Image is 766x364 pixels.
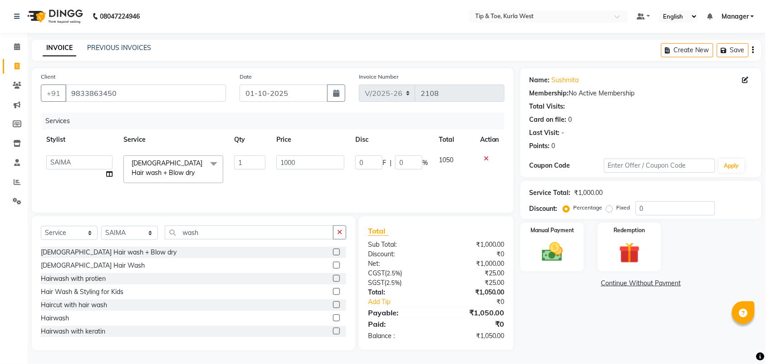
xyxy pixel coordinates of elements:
div: ₹1,000.00 [574,188,603,198]
th: Qty [229,130,271,150]
img: _cash.svg [535,240,570,264]
span: CGST [368,269,385,277]
div: Sub Total: [361,240,437,249]
label: Client [41,73,55,81]
div: Balance : [361,331,437,341]
div: ₹1,050.00 [436,307,511,318]
button: Save [717,43,749,57]
span: 2.5% [387,269,400,277]
span: SGST [368,279,384,287]
img: logo [23,4,85,29]
button: Apply [719,159,745,173]
span: Manager [722,12,749,21]
label: Redemption [614,226,645,234]
th: Disc [350,130,433,150]
div: Service Total: [530,188,571,198]
label: Date [240,73,252,81]
div: - [562,128,565,138]
b: 08047224946 [100,4,140,29]
div: Discount: [361,249,437,259]
label: Invoice Number [359,73,398,81]
div: Hairwash with keratin [41,327,105,336]
div: ₹0 [436,249,511,259]
label: Fixed [617,204,630,212]
div: ₹0 [449,297,511,307]
th: Stylist [41,130,118,150]
div: Name: [530,75,550,85]
th: Service [118,130,229,150]
a: INVOICE [43,40,76,56]
div: Haircut with hair wash [41,300,107,310]
div: Paid: [361,319,437,329]
div: Coupon Code [530,161,604,170]
div: Hairwash [41,314,69,323]
div: Hair Wash & Styling for Kids [41,287,123,297]
label: Manual Payment [530,226,574,234]
div: ₹1,050.00 [436,331,511,341]
div: Membership: [530,89,569,98]
div: Net: [361,259,437,269]
div: No Active Membership [530,89,752,98]
img: _gift.svg [613,240,647,266]
label: Percentage [574,204,603,212]
div: [DEMOGRAPHIC_DATA] Hair wash + Blow dry [41,248,177,257]
div: Last Visit: [530,128,560,138]
div: Hairwash with protien [41,274,106,284]
span: F [383,158,386,168]
input: Enter Offer / Coupon Code [604,159,715,173]
div: ₹25.00 [436,269,511,278]
span: 2.5% [386,279,400,286]
span: 1050 [439,156,453,164]
input: Search or Scan [165,225,334,239]
th: Action [475,130,505,150]
div: Points: [530,141,550,151]
div: ₹1,000.00 [436,240,511,249]
th: Price [271,130,350,150]
button: Create New [661,43,713,57]
button: +91 [41,85,66,102]
div: Payable: [361,307,437,318]
div: ( ) [361,269,437,278]
th: Total [433,130,475,150]
div: ₹25.00 [436,278,511,288]
a: x [195,169,199,177]
input: Search by Name/Mobile/Email/Code [65,85,226,102]
div: Total Visits: [530,102,565,111]
span: % [422,158,428,168]
div: ( ) [361,278,437,288]
div: 0 [552,141,555,151]
a: PREVIOUS INVOICES [87,44,151,52]
div: ₹1,050.00 [436,288,511,297]
div: ₹1,000.00 [436,259,511,269]
div: 0 [569,115,572,125]
div: Discount: [530,204,558,214]
div: ₹0 [436,319,511,329]
div: Services [42,113,511,130]
a: Continue Without Payment [522,279,760,288]
span: | [390,158,392,168]
div: [DEMOGRAPHIC_DATA] Hair Wash [41,261,145,270]
span: [DEMOGRAPHIC_DATA] Hair wash + Blow dry [132,159,202,177]
div: Total: [361,288,437,297]
span: Total [368,226,389,236]
a: Add Tip [361,297,449,307]
div: Card on file: [530,115,567,125]
a: Sushmita [552,75,579,85]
